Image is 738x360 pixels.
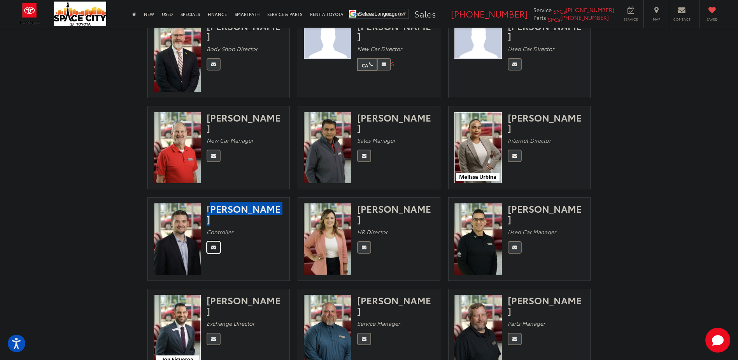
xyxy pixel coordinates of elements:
em: New Car Director [357,45,402,53]
div: [PERSON_NAME] [207,203,284,224]
img: SMS: 346-595-7893 [548,16,554,22]
img: Call: 2815157205 [362,62,368,68]
span: [PHONE_NUMBER] [566,6,614,14]
div: [PERSON_NAME] [207,21,284,41]
span: Sales [414,7,436,20]
a: Phone [357,58,377,71]
a: Email [377,58,391,71]
span: Map [648,17,665,22]
a: Email [207,333,221,345]
em: Body Shop Director [207,45,258,53]
button: Toggle Chat Window [705,328,730,353]
img: Space City Toyota [54,2,106,26]
img: Marco Compean [454,21,502,59]
a: [PHONE_NUMBER] [445,7,528,20]
img: Call: 346-595-7862 [445,12,451,18]
em: Parts Manager [508,319,545,327]
img: Call: 346-595-7893 [554,16,560,22]
div: [PERSON_NAME] [357,295,434,316]
em: New Car Manager [207,136,253,144]
img: Melissa Urbina [454,112,502,183]
em: Service Manager [357,319,400,327]
a: Email [357,150,371,162]
em: Exchange Director [207,319,254,327]
em: Controller [207,228,233,236]
div: [PERSON_NAME] [508,21,585,41]
a: Email [508,150,522,162]
div: [PERSON_NAME] [508,112,585,133]
a: Email [207,150,221,162]
img: SMS: 346-595-7862 [438,12,445,18]
a: Email [357,241,371,254]
span: [PHONE_NUMBER] [451,7,528,20]
em: HR Director [357,228,387,236]
a: Email [207,241,221,254]
div: [PERSON_NAME] [207,112,284,133]
span: Contact [673,17,691,22]
div: [PERSON_NAME] [508,203,585,224]
em: Used Car Director [508,45,554,53]
img: SMS: 2815157205 [391,60,397,66]
img: Olivia Ellenberger [304,203,351,275]
em: Internet Director [508,136,551,144]
img: JAMES TAYLOR [304,21,351,59]
div: [PERSON_NAME] [357,21,434,41]
div: [PERSON_NAME] [508,295,585,316]
img: SMS: 346-595-7897 [553,7,559,14]
img: Call: 346-595-7897 [559,7,566,14]
img: David Hardy [154,112,201,184]
span: Parts [533,14,546,21]
a: Email [508,333,522,345]
a: [PHONE_NUMBER] [554,14,609,21]
img: Oz Ali [304,112,351,184]
em: Used Car Manager [508,228,556,236]
img: Sean Patterson [154,21,201,92]
a: Email [508,58,522,71]
span: Service [533,6,552,14]
div: [PERSON_NAME] [357,112,434,133]
div: [PERSON_NAME] [207,295,284,316]
span: [PHONE_NUMBER] [560,14,609,21]
a: Email [508,241,522,254]
a: Email [207,58,221,71]
div: [PERSON_NAME] [357,203,434,224]
svg: Start Chat [705,328,730,353]
span: Saved [703,17,720,22]
em: Sales Manager [357,136,395,144]
a: Email [357,333,371,345]
img: Scott Bullis [154,203,201,275]
span: Service [622,17,640,22]
img: Candelario Perez [454,203,502,275]
a: [PHONE_NUMBER] [559,6,614,14]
